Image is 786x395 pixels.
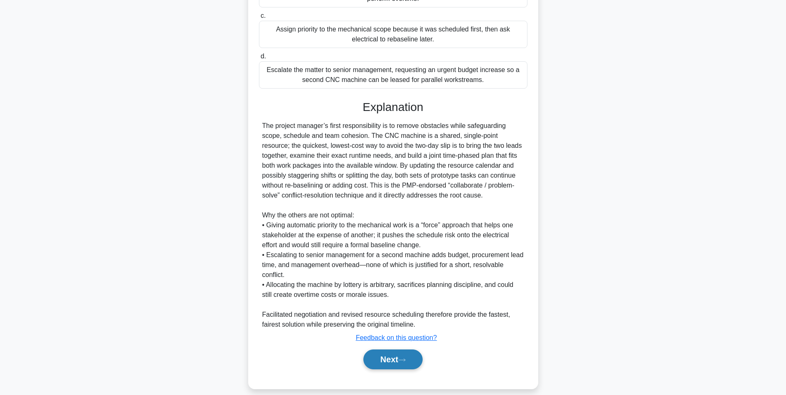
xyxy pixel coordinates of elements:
[261,53,266,60] span: d.
[259,21,527,48] div: Assign priority to the mechanical scope because it was scheduled first, then ask electrical to re...
[356,334,437,341] a: Feedback on this question?
[262,121,524,330] div: The project manager’s first responsibility is to remove obstacles while safeguarding scope, sched...
[363,349,423,369] button: Next
[261,12,266,19] span: c.
[264,100,522,114] h3: Explanation
[259,61,527,89] div: Escalate the matter to senior management, requesting an urgent budget increase so a second CNC ma...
